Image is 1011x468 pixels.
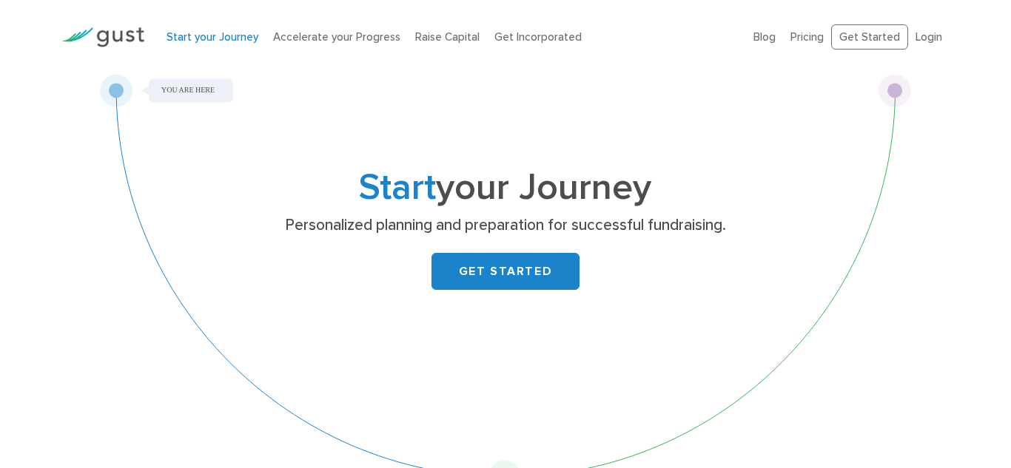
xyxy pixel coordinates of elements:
a: Pricing [790,30,824,44]
span: Start [359,166,436,209]
a: Accelerate your Progress [273,30,400,44]
a: GET STARTED [431,253,580,290]
p: Personalized planning and preparation for successful fundraising. [218,215,792,236]
a: Blog [753,30,776,44]
img: Gust Logo [61,27,144,47]
a: Get Incorporated [494,30,582,44]
a: Start your Journey [167,30,258,44]
a: Get Started [831,24,908,50]
a: Login [916,30,942,44]
h1: your Journey [213,171,798,205]
a: Raise Capital [415,30,480,44]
